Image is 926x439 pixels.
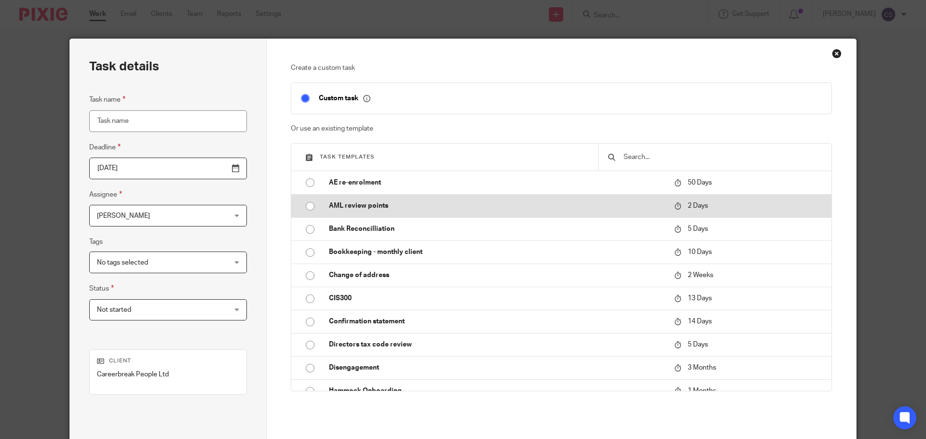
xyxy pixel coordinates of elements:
p: Change of address [329,270,665,280]
p: Client [97,357,239,365]
p: AML review points [329,201,665,211]
p: AE re-enrolment [329,178,665,187]
label: Status [89,283,114,294]
p: Confirmation statement [329,317,665,326]
p: Bank Reconcilliation [329,224,665,234]
span: 50 Days [688,179,712,186]
label: Deadline [89,142,121,153]
span: 2 Days [688,202,708,209]
input: Pick a date [89,158,247,179]
span: 14 Days [688,318,712,325]
p: Hammock Onboarding [329,386,665,396]
span: 13 Days [688,295,712,302]
span: 1 Months [688,387,716,394]
span: Not started [97,306,131,313]
p: Custom task [319,94,370,103]
p: Careerbreak People Ltd [97,370,239,379]
p: Directors tax code review [329,340,665,349]
span: 10 Days [688,249,712,255]
input: Task name [89,110,247,132]
div: Close this dialog window [832,49,842,58]
p: Create a custom task [291,63,832,73]
h2: Task details [89,58,159,75]
p: Disengagement [329,363,665,372]
span: 2 Weeks [688,272,713,279]
label: Assignee [89,189,122,200]
p: Or use an existing template [291,124,832,133]
label: Task name [89,94,125,105]
span: 3 Months [688,364,716,371]
span: 5 Days [688,226,708,232]
span: 5 Days [688,341,708,348]
label: Tags [89,237,103,247]
p: CIS300 [329,293,665,303]
span: [PERSON_NAME] [97,213,150,219]
input: Search... [623,152,822,162]
p: Bookkeeping - monthly client [329,247,665,257]
span: Task templates [320,154,375,160]
span: No tags selected [97,259,148,266]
